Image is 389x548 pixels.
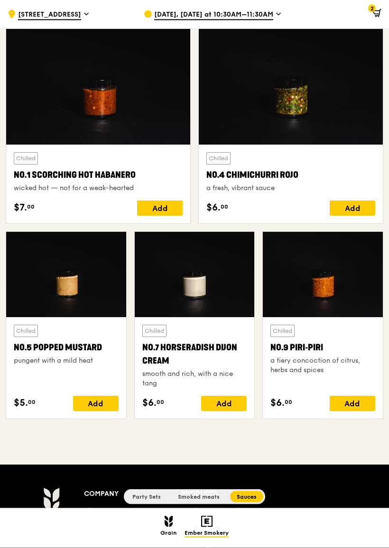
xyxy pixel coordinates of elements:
[14,325,38,338] div: Chilled
[330,396,375,411] div: Add
[285,399,292,406] span: 00
[181,488,362,501] div: Products
[206,201,221,215] span: $6.
[206,184,375,193] div: a fresh, vibrant sauce
[28,399,36,406] span: 00
[18,10,81,20] span: [STREET_ADDRESS]
[14,396,28,411] span: $5.
[14,153,38,165] div: Chilled
[270,396,285,411] span: $6.
[142,325,167,338] div: Chilled
[142,396,157,411] span: $6.
[185,530,229,538] span: Ember Smokery
[14,341,119,355] div: No.5 Popped Mustard
[330,201,375,216] div: Add
[160,530,177,538] span: Grain
[14,184,183,193] div: wicked hot — not for a weak-hearted
[270,325,295,338] div: Chilled
[368,5,376,12] span: 2
[154,10,273,20] span: [DATE], [DATE] at 10:30AM–11:30AM
[221,203,228,211] span: 00
[84,507,112,515] a: About us
[206,169,375,182] div: No.4 Chimichurri Rojo
[84,488,182,501] div: Company
[43,488,60,511] img: Grain
[157,399,164,406] span: 00
[270,341,375,355] div: No.9 Piri‑piri
[73,396,119,411] div: Add
[14,169,183,182] div: No.1 Scorching Hot Habanero
[165,516,173,527] img: Grain mobile logo
[270,356,375,375] div: a fiery concoction of citrus, herbs and spices
[201,396,247,411] div: Add
[142,341,247,368] div: No.7 Horseradish Dijon Cream
[137,201,183,216] div: Add
[27,203,35,211] span: 00
[142,370,247,389] div: smooth and rich, with a nice tang
[201,516,213,527] img: Ember Smokery mobile logo
[14,356,119,366] div: pungent with a mild heat
[14,201,27,215] span: $7.
[206,153,231,165] div: Chilled
[181,507,240,515] a: Meals On Demand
